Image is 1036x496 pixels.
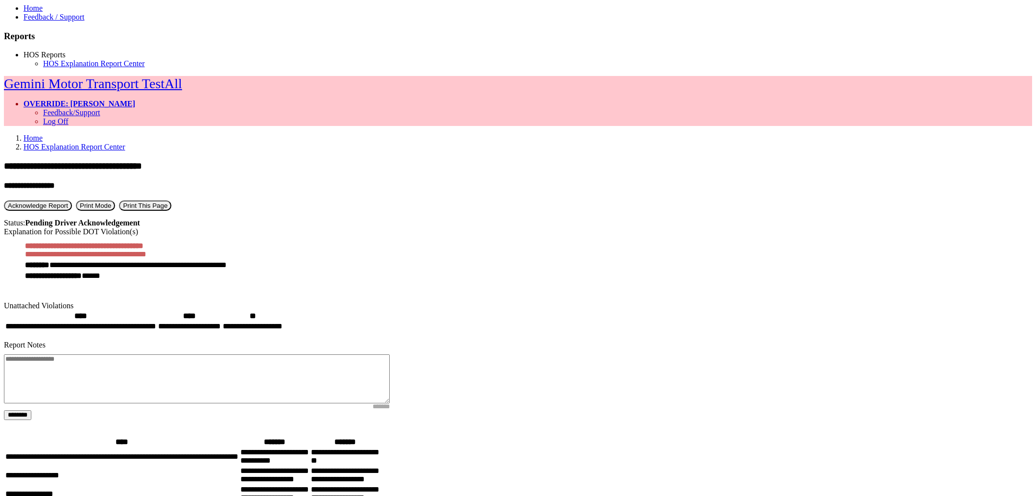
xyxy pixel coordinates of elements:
a: OVERRIDE: [PERSON_NAME] [24,99,135,108]
strong: Pending Driver Acknowledgement [25,219,140,227]
a: Home [24,134,43,142]
button: Acknowledge Receipt [4,200,72,211]
div: Unattached Violations [4,301,1032,310]
a: HOS Reports [24,50,66,59]
a: HOS Explanation Report Center [24,143,125,151]
div: Report Notes [4,341,1032,349]
div: Explanation for Possible DOT Violation(s) [4,227,1032,236]
button: Change Filter Options [4,410,31,420]
a: HOS Explanation Report Center [43,59,145,68]
button: Print This Page [119,200,171,211]
a: Log Off [43,117,69,125]
h3: Reports [4,31,1032,42]
div: Status: [4,219,1032,227]
button: Print Mode [76,200,115,211]
a: Home [24,4,43,12]
a: Gemini Motor Transport TestAll [4,76,182,91]
a: Feedback/Support [43,108,100,117]
a: Feedback / Support [24,13,84,21]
